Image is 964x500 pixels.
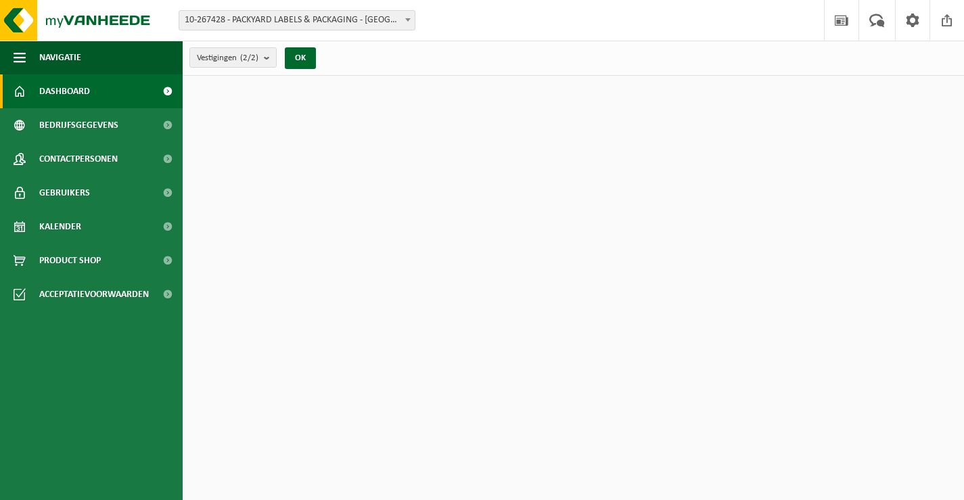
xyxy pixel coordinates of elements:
span: 10-267428 - PACKYARD LABELS & PACKAGING - NAZARETH [179,10,415,30]
button: Vestigingen(2/2) [189,47,277,68]
span: Bedrijfsgegevens [39,108,118,142]
span: Contactpersonen [39,142,118,176]
button: OK [285,47,316,69]
count: (2/2) [240,53,258,62]
span: Product Shop [39,244,101,277]
span: Acceptatievoorwaarden [39,277,149,311]
span: Gebruikers [39,176,90,210]
span: Kalender [39,210,81,244]
span: Vestigingen [197,48,258,68]
span: 10-267428 - PACKYARD LABELS & PACKAGING - NAZARETH [179,11,415,30]
span: Dashboard [39,74,90,108]
span: Navigatie [39,41,81,74]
